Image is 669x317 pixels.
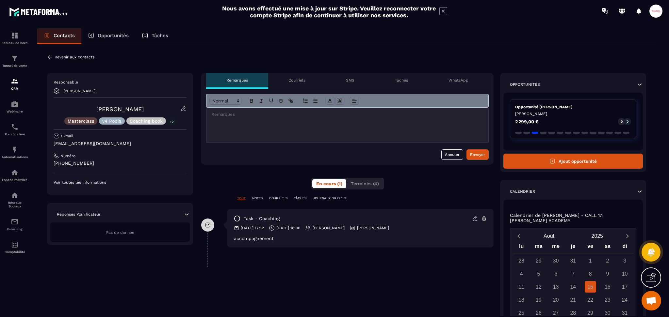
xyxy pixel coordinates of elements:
[602,268,613,279] div: 9
[313,196,346,201] p: JOURNAUX D'APPELS
[602,281,613,293] div: 16
[533,255,544,266] div: 29
[2,95,28,118] a: automationsautomationsWebinaire
[516,294,527,306] div: 18
[2,72,28,95] a: formationformationCRM
[550,255,562,266] div: 30
[2,87,28,90] p: CRM
[11,218,19,226] img: email
[11,169,19,176] img: automations
[513,232,525,240] button: Previous month
[226,78,248,83] p: Remarques
[135,28,175,44] a: Tâches
[642,291,661,310] a: Ouvrir le chat
[102,119,122,123] p: v4 Podia
[54,80,187,85] p: Responsable
[550,268,562,279] div: 6
[2,118,28,141] a: schedulerschedulerPlanificateur
[152,33,168,38] p: Tâches
[513,242,530,253] div: lu
[81,28,135,44] a: Opportunités
[11,100,19,108] img: automations
[582,242,599,253] div: ve
[585,255,596,266] div: 1
[547,242,564,253] div: me
[54,33,75,38] p: Contacts
[621,232,633,240] button: Next month
[550,281,562,293] div: 13
[2,213,28,236] a: emailemailE-mailing
[63,89,95,93] p: [PERSON_NAME]
[2,236,28,259] a: accountantaccountantComptabilité
[395,78,408,83] p: Tâches
[234,236,487,241] div: accompagnement
[11,32,19,39] img: formation
[503,154,643,169] button: Ajout opportunité
[130,119,163,123] p: Coaching book
[294,196,306,201] p: TÂCHES
[2,227,28,231] p: E-mailing
[2,132,28,136] p: Planificateur
[510,213,636,223] p: Calendrier de [PERSON_NAME] - CALL 1:1 [PERSON_NAME] ACADEMY
[585,294,596,306] div: 22
[619,294,630,306] div: 24
[11,191,19,199] img: social-network
[516,255,527,266] div: 28
[619,268,630,279] div: 10
[96,106,144,113] a: [PERSON_NAME]
[602,255,613,266] div: 2
[252,196,263,201] p: NOTES
[567,268,579,279] div: 7
[316,181,342,186] span: En cours (1)
[237,196,246,201] p: TOUT
[619,281,630,293] div: 17
[515,119,539,124] p: 2 299,00 €
[2,201,28,208] p: Réseaux Sociaux
[168,118,176,125] p: +2
[2,178,28,182] p: Espace membre
[516,281,527,293] div: 11
[2,64,28,68] p: Tunnel de vente
[567,294,579,306] div: 21
[510,189,535,194] p: Calendrier
[567,281,579,293] div: 14
[288,78,305,83] p: Courriels
[602,294,613,306] div: 23
[564,242,582,253] div: je
[351,181,379,186] span: Terminés (4)
[533,294,544,306] div: 19
[621,119,623,124] p: 0
[60,153,75,158] p: Numéro
[550,294,562,306] div: 20
[244,216,280,222] p: task - coaching
[37,28,81,44] a: Contacts
[11,54,19,62] img: formation
[11,123,19,131] img: scheduler
[57,212,101,217] p: Réponses Planificateur
[525,230,573,242] button: Open months overlay
[585,268,596,279] div: 8
[313,225,345,231] p: [PERSON_NAME]
[516,268,527,279] div: 4
[54,160,187,166] p: [PHONE_NUMBER]
[449,78,468,83] p: WhatsApp
[222,5,436,19] h2: Nous avons effectué une mise à jour sur Stripe. Veuillez reconnecter votre compte Stripe afin de ...
[54,180,187,185] p: Voir toutes les informations
[515,111,631,116] p: [PERSON_NAME]
[241,225,264,231] p: [DATE] 17:12
[585,281,596,293] div: 15
[2,27,28,50] a: formationformationTableau de bord
[533,281,544,293] div: 12
[312,179,346,188] button: En cours (1)
[441,149,463,160] button: Annuler
[347,179,383,188] button: Terminés (4)
[616,242,633,253] div: di
[11,77,19,85] img: formation
[466,149,489,160] button: Envoyer
[55,55,94,59] p: Revenir aux contacts
[2,164,28,187] a: automationsautomationsEspace membre
[2,187,28,213] a: social-networksocial-networkRéseaux Sociaux
[2,155,28,159] p: Automatisations
[619,255,630,266] div: 3
[573,230,621,242] button: Open years overlay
